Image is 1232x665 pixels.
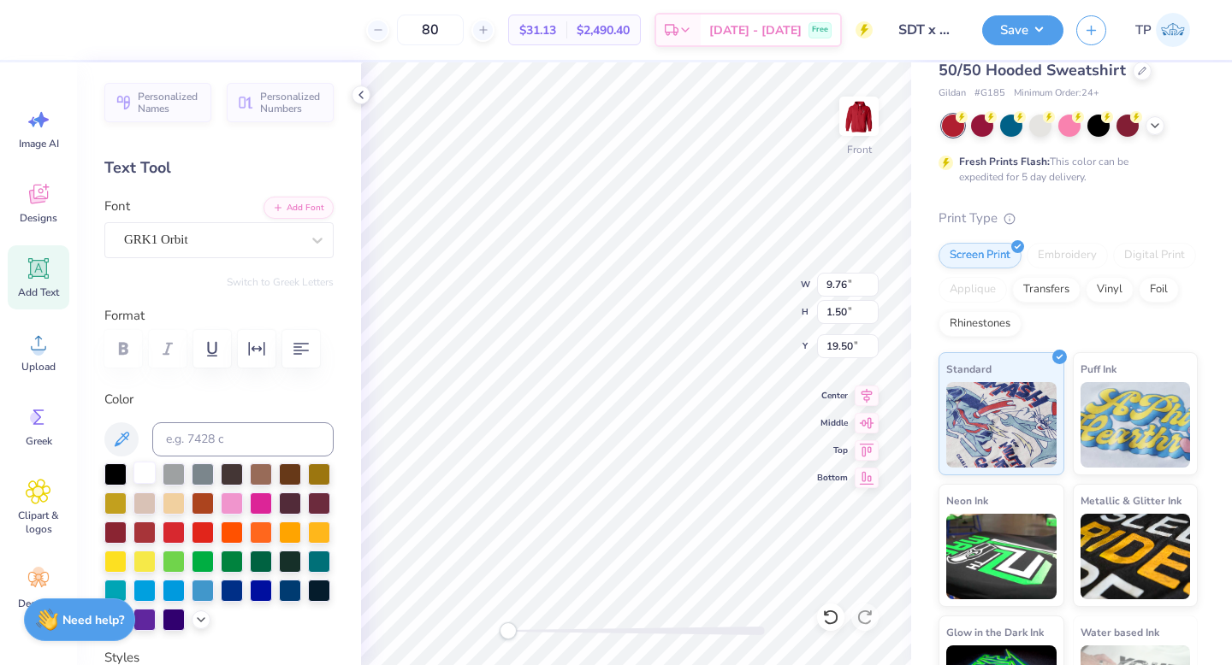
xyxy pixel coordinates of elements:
a: TP [1128,13,1198,47]
input: – – [397,15,464,45]
span: Add Text [18,285,59,299]
div: Digital Print [1113,243,1196,268]
img: Metallic & Glitter Ink [1081,514,1191,599]
span: TP [1135,21,1152,40]
div: Screen Print [939,243,1022,268]
span: Bottom [817,471,848,485]
div: Transfers [1012,277,1081,303]
span: $2,490.40 [577,21,630,39]
div: Text Tool [104,156,334,179]
button: Add Font [264,197,334,219]
img: Standard [946,382,1057,468]
div: Foil [1139,277,1179,303]
div: Rhinestones [939,311,1022,337]
span: Metallic & Glitter Ink [1081,491,1182,509]
div: Accessibility label [500,622,517,639]
span: Personalized Numbers [260,91,323,115]
strong: Fresh Prints Flash: [959,155,1050,168]
span: Designs [20,211,57,225]
span: Image AI [19,137,59,150]
span: Water based Ink [1081,623,1159,641]
span: Standard [946,360,992,378]
span: Upload [21,360,56,374]
span: Decorate [18,597,59,610]
span: $31.13 [519,21,556,39]
img: Puff Ink [1081,382,1191,468]
span: Center [817,389,848,403]
span: Clipart & logos [10,509,67,536]
span: Top [817,444,848,457]
button: Save [982,15,1063,45]
img: Front [842,99,876,133]
button: Personalized Numbers [227,83,334,122]
div: Print Type [939,209,1198,228]
div: Vinyl [1086,277,1134,303]
img: Neon Ink [946,514,1057,599]
div: This color can be expedited for 5 day delivery. [959,154,1170,185]
span: Free [812,24,828,36]
img: Tyler Plutchok [1156,13,1190,47]
span: [DATE] - [DATE] [709,21,802,39]
span: Glow in the Dark Ink [946,623,1044,641]
span: Personalized Names [138,91,201,115]
div: Front [847,142,872,157]
span: Greek [26,434,52,448]
strong: Need help? [62,612,124,628]
label: Color [104,390,334,409]
span: # G185 [974,86,1005,101]
span: Neon Ink [946,491,988,509]
label: Font [104,197,130,216]
label: Format [104,306,334,326]
button: Switch to Greek Letters [227,275,334,289]
div: Embroidery [1027,243,1108,268]
span: Puff Ink [1081,360,1116,378]
span: Gildan [939,86,966,101]
span: Middle [817,416,848,430]
span: Minimum Order: 24 + [1014,86,1099,101]
input: Untitled Design [885,13,969,47]
div: Applique [939,277,1007,303]
button: Personalized Names [104,83,211,122]
input: e.g. 7428 c [152,422,334,456]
